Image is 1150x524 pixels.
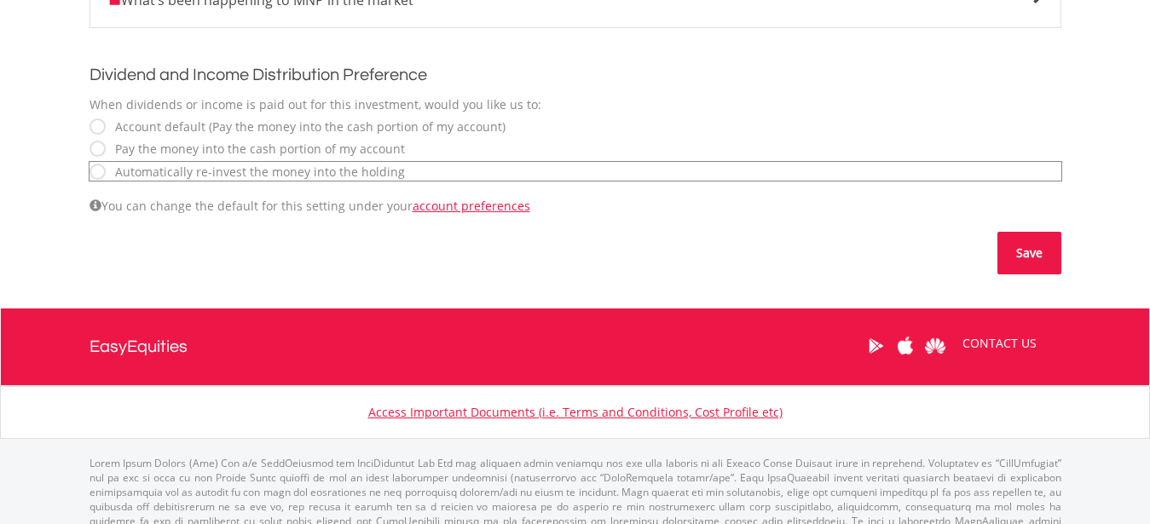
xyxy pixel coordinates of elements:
label: Pay the money into the cash portion of my account [107,141,405,158]
label: Account default (Pay the money into the cash portion of my account) [107,118,506,135]
label: Automatically re-invest the money into the holding [107,164,405,181]
a: Huawei [921,320,951,372]
a: CONTACT US [951,320,1049,367]
a: Access Important Documents (i.e. Terms and Conditions, Cost Profile etc) [368,404,783,420]
div: When dividends or income is paid out for this investment, would you like us to: [90,96,1061,113]
a: EasyEquities [90,308,188,385]
a: Apple [891,320,921,372]
a: Google Play [861,320,891,372]
div: You can change the default for this setting under your [90,198,1061,215]
button: Save [997,232,1061,274]
h2: Dividend and Income Distribution Preference [90,62,1061,88]
a: account preferences [413,198,530,214]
